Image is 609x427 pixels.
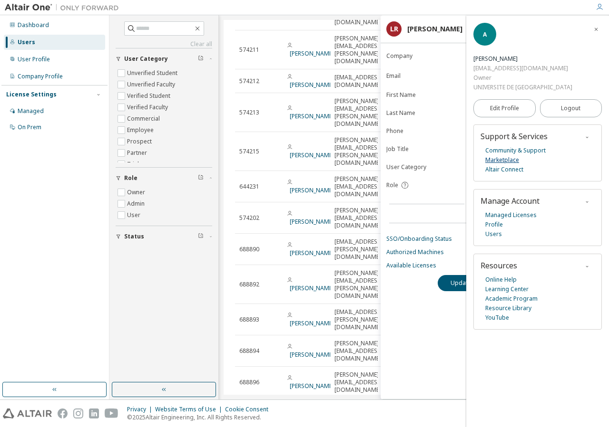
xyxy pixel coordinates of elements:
a: SSO/Onboarding Status [386,235,603,243]
label: Owner [127,187,147,198]
a: Academic Program [485,294,538,304]
a: Authorized Machines [386,248,603,256]
span: User Category [124,55,168,63]
span: 688896 [239,379,259,386]
button: User Category [116,48,212,69]
img: facebook.svg [58,408,68,418]
span: 574213 [239,109,259,116]
span: [PERSON_NAME][EMAIL_ADDRESS][DOMAIN_NAME] [334,175,383,198]
label: First Name [386,91,473,99]
div: User Profile [18,56,50,63]
a: YouTube [485,313,509,323]
img: linkedin.svg [89,408,99,418]
button: Role [116,168,212,189]
button: Status [116,226,212,247]
a: [PERSON_NAME] [290,218,334,226]
div: Antoine Eon [473,54,572,64]
span: 574212 [239,77,259,85]
a: [PERSON_NAME] [290,112,334,120]
label: Prospect [127,136,154,147]
span: [EMAIL_ADDRESS][PERSON_NAME][DOMAIN_NAME] [334,238,383,261]
label: Job Title [386,145,473,153]
a: Resource Library [485,304,531,313]
span: [EMAIL_ADDRESS][PERSON_NAME][DOMAIN_NAME] [334,308,383,331]
span: [PERSON_NAME][EMAIL_ADDRESS][DOMAIN_NAME] [334,371,383,394]
span: A [483,30,487,38]
img: youtube.svg [105,408,118,418]
div: Website Terms of Use [155,406,225,413]
label: Commercial [127,113,162,124]
a: [PERSON_NAME] [290,81,334,89]
span: Clear filter [198,55,204,63]
a: Edit Profile [473,99,536,117]
span: 574215 [239,148,259,155]
span: Role [386,181,398,189]
span: Status [124,233,144,240]
a: [PERSON_NAME] [290,151,334,159]
a: Altair Connect [485,165,523,174]
a: Online Help [485,275,517,285]
div: On Prem [18,123,41,131]
span: [PERSON_NAME][EMAIL_ADDRESS][PERSON_NAME][DOMAIN_NAME] [334,136,383,167]
div: Users [18,38,35,46]
label: Company [386,52,473,60]
span: 688890 [239,246,259,253]
label: Unverified Faculty [127,79,177,90]
a: Learning Center [485,285,529,294]
a: [PERSON_NAME] [290,249,334,257]
div: LR [386,21,402,37]
label: Employee [127,124,156,136]
label: Trial [127,159,141,170]
div: Privacy [127,406,155,413]
span: [PERSON_NAME][EMAIL_ADDRESS][DOMAIN_NAME] [334,340,383,362]
button: Logout [540,99,602,117]
span: [PERSON_NAME][EMAIL_ADDRESS][DOMAIN_NAME] [334,207,383,229]
div: Company Profile [18,73,63,80]
span: Logout [561,104,580,113]
label: Partner [127,147,149,159]
label: Phone [386,127,473,135]
span: 688892 [239,281,259,288]
span: Support & Services [481,131,548,142]
img: altair_logo.svg [3,408,52,418]
div: Owner [473,73,572,83]
div: License Settings [6,91,57,98]
span: 574202 [239,214,259,222]
div: Cookie Consent [225,406,274,413]
div: Managed [18,107,44,115]
a: [PERSON_NAME] [290,382,334,390]
a: Clear all [116,40,212,48]
label: Unverified Student [127,67,179,79]
span: Edit Profile [490,104,519,112]
span: Clear filter [198,174,204,182]
img: instagram.svg [73,408,83,418]
a: [PERSON_NAME] [290,319,334,327]
label: Last Name [386,109,473,117]
a: Managed Licenses [485,210,537,220]
span: [PERSON_NAME][EMAIL_ADDRESS][PERSON_NAME][DOMAIN_NAME] [334,269,383,300]
span: Role [124,174,138,182]
a: [PERSON_NAME] [290,49,334,57]
button: Update [438,275,483,291]
a: Profile [485,220,503,229]
a: Marketplace [485,155,519,165]
span: [EMAIL_ADDRESS][DOMAIN_NAME] [334,74,383,89]
label: User [127,209,142,221]
label: Email [386,72,473,80]
span: [PERSON_NAME][EMAIL_ADDRESS][PERSON_NAME][DOMAIN_NAME] [334,35,383,65]
a: [PERSON_NAME] [290,284,334,292]
a: [PERSON_NAME] [290,186,334,194]
div: UNIVERSITE DE [GEOGRAPHIC_DATA] [473,83,572,92]
a: Users [485,229,502,239]
span: Manage Account [481,196,540,206]
label: User Category [386,163,473,171]
a: Available Licenses [386,262,603,269]
span: 574211 [239,46,259,54]
span: 688893 [239,316,259,323]
label: Verified Faculty [127,102,170,113]
span: Clear filter [198,233,204,240]
div: [PERSON_NAME] [407,25,462,33]
img: Altair One [5,3,124,12]
span: 688894 [239,347,259,355]
a: [PERSON_NAME] [290,351,334,359]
